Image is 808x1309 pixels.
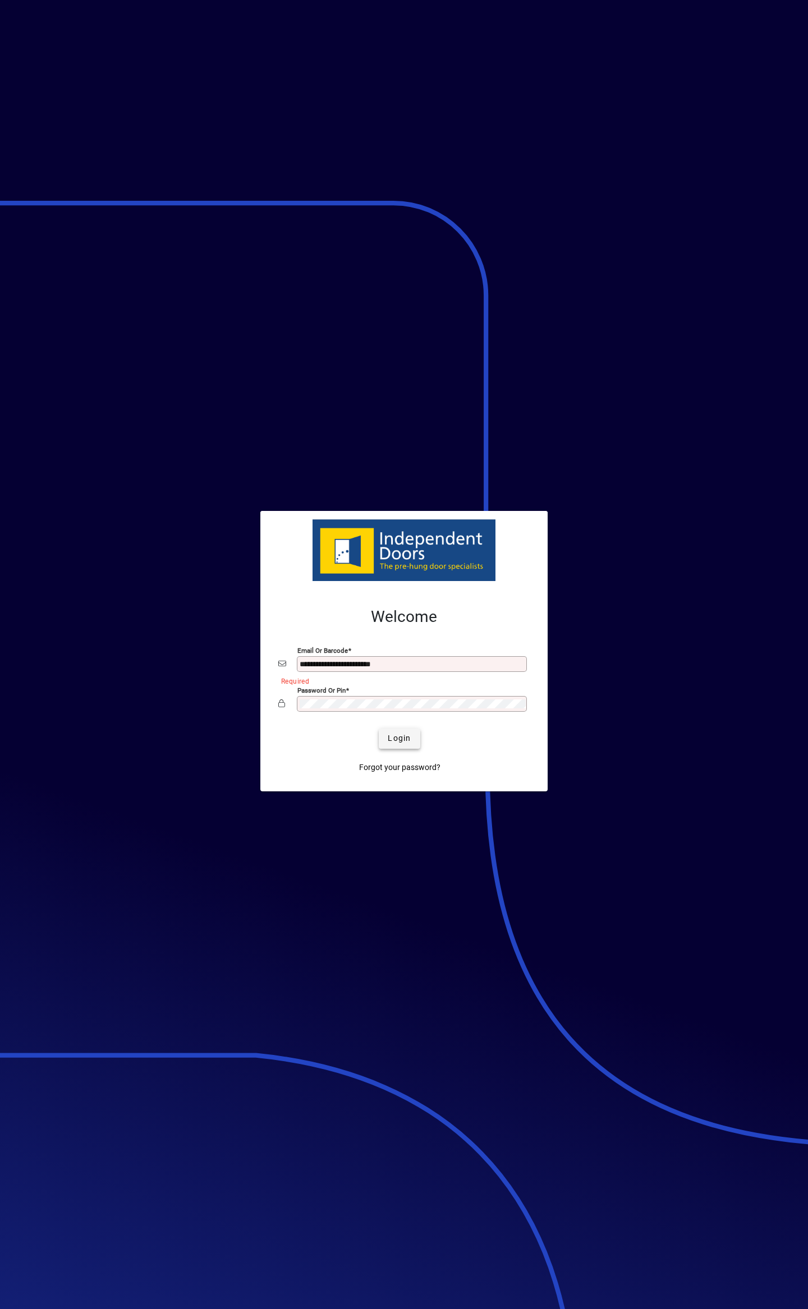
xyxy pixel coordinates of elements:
[379,729,420,749] button: Login
[297,686,346,694] mat-label: Password or Pin
[355,758,445,778] a: Forgot your password?
[278,607,530,626] h2: Welcome
[388,732,411,744] span: Login
[281,675,521,686] mat-error: Required
[359,762,440,773] span: Forgot your password?
[297,646,348,654] mat-label: Email or Barcode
